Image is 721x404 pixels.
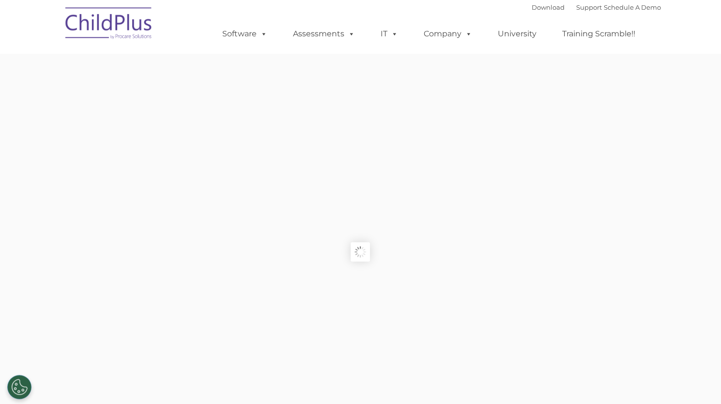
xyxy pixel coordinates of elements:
img: ChildPlus by Procare Solutions [61,0,157,49]
a: IT [371,24,408,44]
a: Download [532,3,565,11]
a: Training Scramble!! [552,24,645,44]
a: Schedule A Demo [604,3,661,11]
button: Cookies Settings [7,375,31,399]
font: | [532,3,661,11]
a: Support [576,3,602,11]
a: Assessments [283,24,365,44]
a: University [488,24,546,44]
a: Software [213,24,277,44]
a: Company [414,24,482,44]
